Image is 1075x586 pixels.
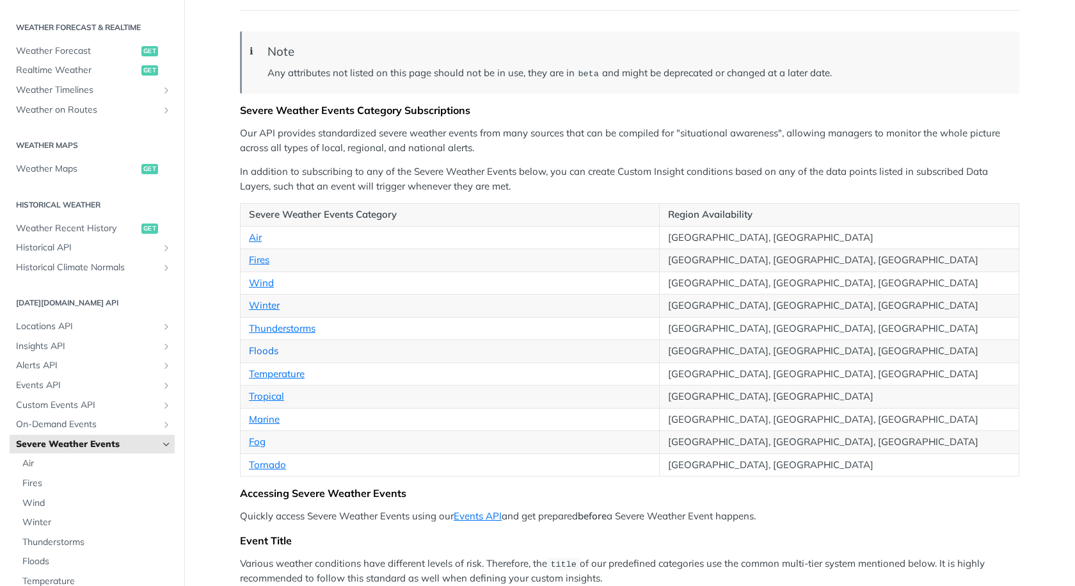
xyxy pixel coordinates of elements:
[10,238,175,257] a: Historical APIShow subpages for Historical API
[10,140,175,151] h2: Weather Maps
[10,101,175,120] a: Weather on RoutesShow subpages for Weather on Routes
[22,477,171,490] span: Fires
[10,159,175,179] a: Weather Mapsget
[161,419,171,430] button: Show subpages for On-Demand Events
[16,163,138,175] span: Weather Maps
[10,435,175,454] a: Severe Weather EventsHide subpages for Severe Weather Events
[16,261,158,274] span: Historical Climate Normals
[660,386,1019,409] td: [GEOGRAPHIC_DATA], [GEOGRAPHIC_DATA]
[10,61,175,80] a: Realtime Weatherget
[16,64,138,77] span: Realtime Weather
[249,390,284,402] a: Tropical
[16,513,175,532] a: Winter
[240,104,1019,117] div: Severe Weather Events Category Subscriptions
[141,65,158,76] span: get
[660,204,1019,227] th: Region Availability
[16,340,158,353] span: Insights API
[454,510,502,522] a: Events API
[249,254,269,266] a: Fires
[249,231,262,243] a: Air
[10,396,175,415] a: Custom Events APIShow subpages for Custom Events API
[16,418,158,431] span: On-Demand Events
[161,361,171,371] button: Show subpages for Alerts API
[267,66,1007,81] p: Any attributes not listed on this page should not be in use, they are in and might be deprecated ...
[10,22,175,33] h2: Weather Forecast & realtime
[10,376,175,395] a: Events APIShow subpages for Events API
[240,557,1019,586] p: Various weather conditions have different levels of risk. Therefore, the of our predefined catego...
[16,84,158,97] span: Weather Timelines
[240,487,1019,500] div: Accessing Severe Weather Events
[22,516,171,529] span: Winter
[10,337,175,356] a: Insights APIShow subpages for Insights API
[161,439,171,450] button: Hide subpages for Severe Weather Events
[10,42,175,61] a: Weather Forecastget
[250,44,253,59] span: ℹ
[22,555,171,568] span: Floods
[16,359,158,372] span: Alerts API
[10,258,175,277] a: Historical Climate NormalsShow subpages for Historical Climate Normals
[161,243,171,253] button: Show subpages for Historical API
[16,552,175,571] a: Floods
[660,226,1019,249] td: [GEOGRAPHIC_DATA], [GEOGRAPHIC_DATA]
[161,321,171,332] button: Show subpages for Locations API
[16,474,175,493] a: Fires
[16,241,158,254] span: Historical API
[16,379,158,392] span: Events API
[240,165,1019,193] p: In addition to subscribing to any of the Severe Weather Events below, you can create Custom Insig...
[22,536,171,549] span: Thunderstorms
[249,459,286,471] a: Tornado
[22,457,171,470] span: Air
[249,277,274,289] a: Wind
[240,126,1019,155] p: Our API provides standardized severe weather events from many sources that can be compiled for "s...
[578,510,607,522] strong: before
[22,497,171,510] span: Wind
[10,297,175,309] h2: [DATE][DOMAIN_NAME] API
[660,453,1019,476] td: [GEOGRAPHIC_DATA], [GEOGRAPHIC_DATA]
[249,322,315,334] a: Thunderstorms
[240,509,1019,524] p: Quickly access Severe Weather Events using our and get prepared a Severe Weather Event happens.
[10,219,175,238] a: Weather Recent Historyget
[161,380,171,391] button: Show subpages for Events API
[660,295,1019,318] td: [GEOGRAPHIC_DATA], [GEOGRAPHIC_DATA], [GEOGRAPHIC_DATA]
[16,320,158,333] span: Locations API
[161,85,171,95] button: Show subpages for Weather Timelines
[161,105,171,115] button: Show subpages for Weather on Routes
[16,494,175,513] a: Wind
[660,408,1019,431] td: [GEOGRAPHIC_DATA], [GEOGRAPHIC_DATA], [GEOGRAPHIC_DATA]
[267,44,1007,59] div: Note
[16,533,175,552] a: Thunderstorms
[249,435,266,448] a: Fog
[249,413,280,425] a: Marine
[10,199,175,211] h2: Historical Weather
[660,362,1019,386] td: [GEOGRAPHIC_DATA], [GEOGRAPHIC_DATA], [GEOGRAPHIC_DATA]
[578,69,598,79] span: beta
[660,317,1019,340] td: [GEOGRAPHIC_DATA], [GEOGRAPHIC_DATA], [GEOGRAPHIC_DATA]
[161,341,171,352] button: Show subpages for Insights API
[16,438,158,451] span: Severe Weather Events
[141,46,158,56] span: get
[16,399,158,412] span: Custom Events API
[141,224,158,234] span: get
[16,222,138,235] span: Weather Recent History
[660,431,1019,454] td: [GEOGRAPHIC_DATA], [GEOGRAPHIC_DATA], [GEOGRAPHIC_DATA]
[16,104,158,117] span: Weather on Routes
[141,164,158,174] span: get
[249,345,278,357] a: Floods
[660,249,1019,272] td: [GEOGRAPHIC_DATA], [GEOGRAPHIC_DATA], [GEOGRAPHIC_DATA]
[660,272,1019,295] td: [GEOGRAPHIC_DATA], [GEOGRAPHIC_DATA], [GEOGRAPHIC_DATA]
[241,204,660,227] th: Severe Weather Events Category
[161,263,171,273] button: Show subpages for Historical Climate Normals
[660,340,1019,363] td: [GEOGRAPHIC_DATA], [GEOGRAPHIC_DATA], [GEOGRAPHIC_DATA]
[16,45,138,58] span: Weather Forecast
[10,317,175,336] a: Locations APIShow subpages for Locations API
[550,560,577,569] span: title
[161,400,171,411] button: Show subpages for Custom Events API
[10,81,175,100] a: Weather TimelinesShow subpages for Weather Timelines
[10,356,175,375] a: Alerts APIShow subpages for Alerts API
[240,534,1019,547] div: Event Title
[249,368,305,380] a: Temperature
[16,454,175,473] a: Air
[249,299,280,311] a: Winter
[10,415,175,434] a: On-Demand EventsShow subpages for On-Demand Events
